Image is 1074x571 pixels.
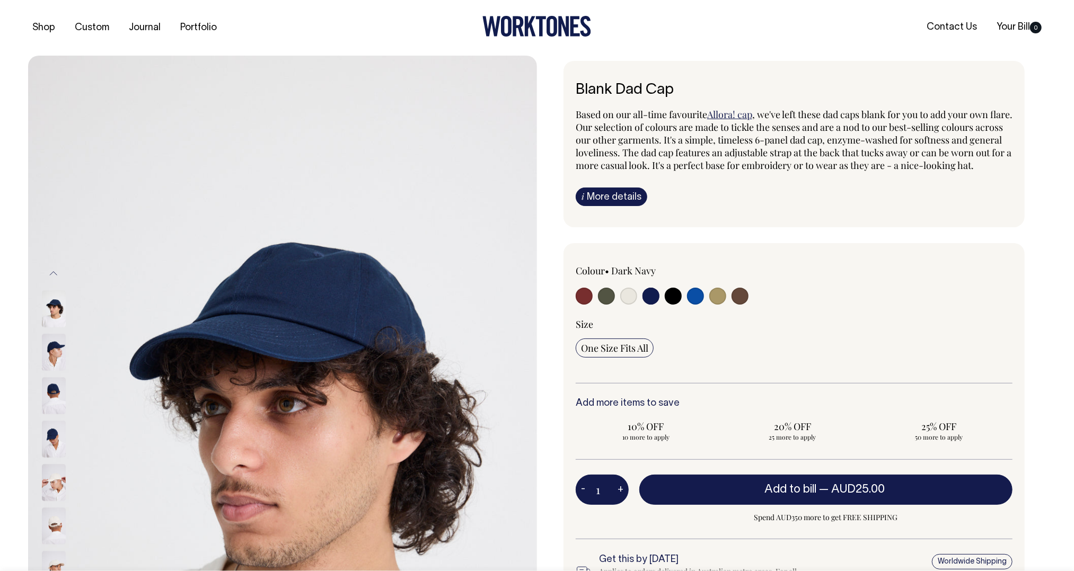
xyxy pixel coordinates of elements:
[576,108,707,121] span: Based on our all-time favourite
[46,262,61,285] button: Previous
[581,420,711,433] span: 10% OFF
[1030,22,1042,33] span: 0
[831,484,885,495] span: AUD25.00
[582,191,584,202] span: i
[576,338,654,358] input: One Size Fits All
[599,555,814,565] h6: Get this by [DATE]
[869,417,1009,444] input: 25% OFF 50 more to apply
[576,318,1013,331] div: Size
[125,19,165,37] a: Journal
[723,417,863,444] input: 20% OFF 25 more to apply
[576,82,1013,99] h6: Blank Dad Cap
[874,420,1004,433] span: 25% OFF
[42,334,66,371] img: dark-navy
[576,479,591,501] button: -
[922,19,981,36] a: Contact Us
[576,398,1013,409] h6: Add more items to save
[819,484,887,495] span: —
[992,19,1046,36] a: Your Bill0
[639,511,1013,524] span: Spend AUD350 more to get FREE SHIPPING
[874,433,1004,441] span: 50 more to apply
[576,188,647,206] a: iMore details
[176,19,221,37] a: Portfolio
[581,342,648,354] span: One Size Fits All
[42,290,66,327] img: dark-navy
[576,108,1013,172] span: , we've left these dad caps blank for you to add your own flare. Our selection of colours are mad...
[42,421,66,458] img: dark-navy
[605,264,609,277] span: •
[611,264,656,277] label: Dark Navy
[581,433,711,441] span: 10 more to apply
[42,507,66,545] img: natural
[639,475,1013,504] button: Add to bill —AUD25.00
[728,433,858,441] span: 25 more to apply
[28,19,59,37] a: Shop
[576,264,751,277] div: Colour
[612,479,629,501] button: +
[728,420,858,433] span: 20% OFF
[576,417,716,444] input: 10% OFF 10 more to apply
[707,108,752,121] a: Allora! cap
[71,19,113,37] a: Custom
[42,377,66,414] img: dark-navy
[42,464,66,501] img: natural
[764,484,816,495] span: Add to bill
